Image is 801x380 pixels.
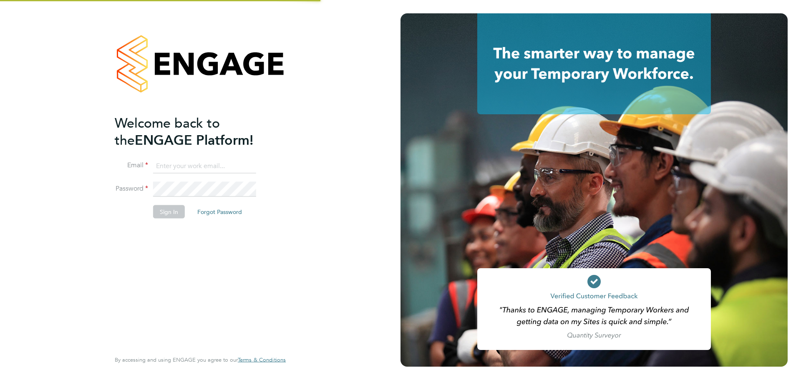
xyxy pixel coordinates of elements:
h2: ENGAGE Platform! [115,114,277,148]
button: Sign In [153,205,185,219]
a: Terms & Conditions [238,357,286,363]
label: Email [115,161,148,170]
span: Welcome back to the [115,115,220,148]
button: Forgot Password [191,205,249,219]
span: By accessing and using ENGAGE you agree to our [115,356,286,363]
span: Terms & Conditions [238,356,286,363]
label: Password [115,184,148,193]
input: Enter your work email... [153,159,256,174]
